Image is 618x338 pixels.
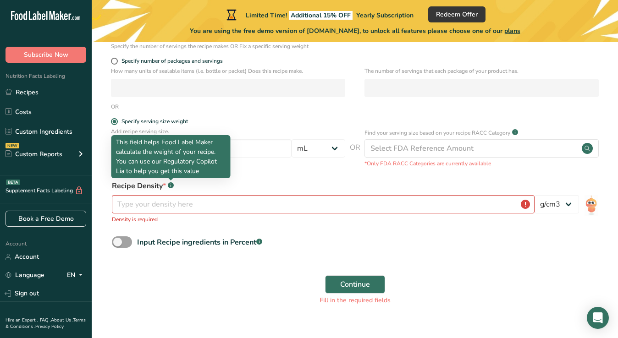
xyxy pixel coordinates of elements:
p: Add recipe serving size. [111,127,345,136]
span: Additional 15% OFF [289,11,353,20]
a: Privacy Policy [35,323,64,330]
a: About Us . [51,317,73,323]
p: This field helps Food Label Maker calculate the weight of your recipe. You can use our Regulatory... [116,137,226,176]
p: The number of servings that each package of your product has. [364,67,599,75]
span: Redeem Offer [436,10,478,19]
div: NEW [6,143,19,148]
div: Limited Time! [225,9,414,20]
div: EN [67,270,86,281]
a: Book a Free Demo [6,211,86,227]
img: ai-bot.1dcbe71.gif [585,195,598,216]
span: Specify number of packages and servings [118,58,223,65]
button: Subscribe Now [6,47,86,63]
span: Subscribe Now [24,50,68,60]
div: Fill in the required fields [112,295,598,305]
span: Yearly Subscription [356,11,414,20]
div: Recipe Density [112,180,535,191]
p: Find your serving size based on your recipe RACC Category [364,129,510,137]
a: Language [6,267,44,283]
p: *Only FDA RACC Categories are currently available [364,159,599,168]
p: Density is required [112,215,535,224]
span: You are using the free demo version of [DOMAIN_NAME], to unlock all features please choose one of... [190,26,520,36]
div: Specify the number of servings the recipe makes OR Fix a specific serving weight [111,42,345,50]
div: Custom Reports [6,149,62,159]
div: Select FDA Reference Amount [370,143,474,154]
input: Type your density here [112,195,535,213]
span: plans [504,27,520,35]
div: Input Recipe ingredients in Percent [137,237,262,248]
a: FAQ . [40,317,51,323]
a: Terms & Conditions . [6,317,86,330]
a: Hire an Expert . [6,317,38,323]
div: Open Intercom Messenger [587,307,609,329]
button: Redeem Offer [428,6,486,22]
p: How many units of sealable items (i.e. bottle or packet) Does this recipe make. [111,67,345,75]
span: OR [350,142,360,168]
div: OR [111,103,119,111]
button: Continue [325,275,385,294]
div: BETA [6,180,20,185]
span: Continue [340,279,370,290]
div: Specify serving size weight [121,118,188,125]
